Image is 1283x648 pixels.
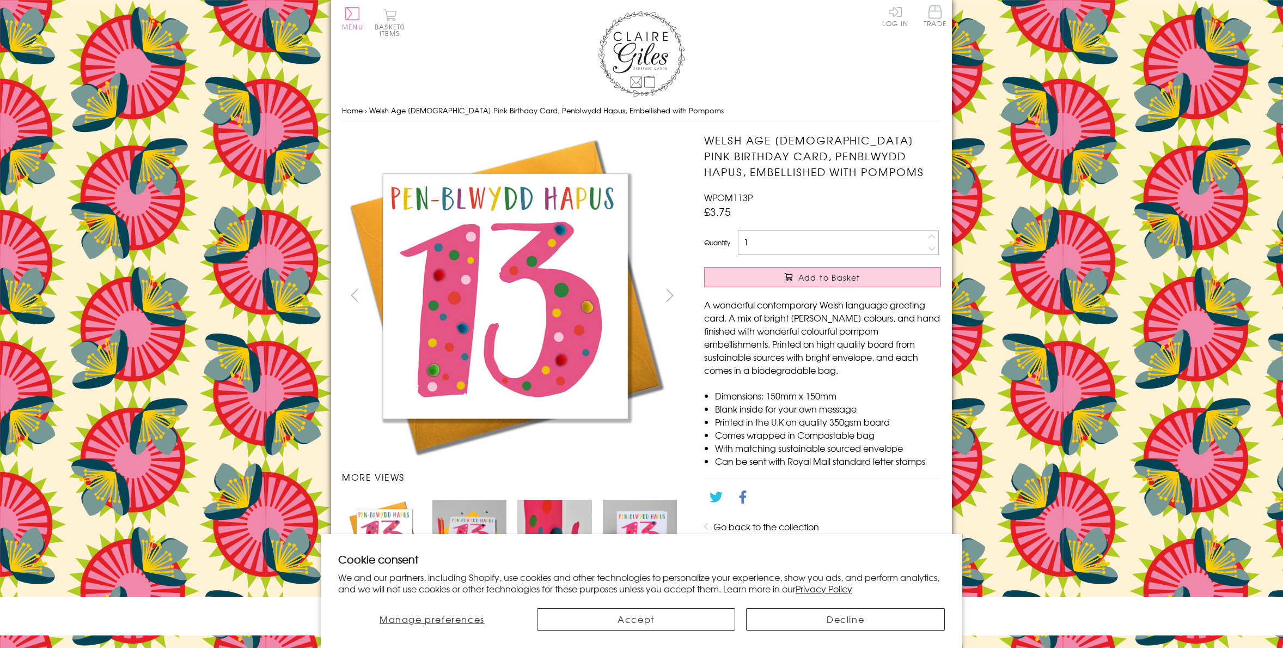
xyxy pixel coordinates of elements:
button: next [658,283,682,307]
span: £3.75 [704,204,731,219]
img: Welsh Age 13 Pink Birthday Card, Penblwydd Hapus, Embellished with Pompoms [603,500,677,574]
a: Go back to the collection [713,520,819,533]
img: Claire Giles Greetings Cards [598,11,685,97]
span: Manage preferences [380,613,485,626]
button: Basket0 items [375,9,405,37]
img: Welsh Age 13 Pink Birthday Card, Penblwydd Hapus, Embellished with Pompoms [682,132,1009,459]
a: Log In [882,5,908,27]
p: A wonderful contemporary Welsh language greeting card. A mix of bright [PERSON_NAME] colours, and... [704,298,941,377]
span: › [365,105,367,116]
span: Trade [924,5,946,27]
li: Carousel Page 2 [427,494,512,579]
img: Welsh Age 13 Pink Birthday Card, Penblwydd Hapus, Embellished with Pompoms [432,500,506,574]
img: Welsh Age 13 Pink Birthday Card, Penblwydd Hapus, Embellished with Pompoms [347,500,421,574]
h2: Cookie consent [338,552,945,567]
button: Decline [746,608,945,631]
li: Comes wrapped in Compostable bag [715,428,941,441]
li: Carousel Page 3 [512,494,597,579]
button: Add to Basket [704,267,941,287]
button: Manage preferences [338,608,526,631]
a: Home [342,105,363,116]
li: Dimensions: 150mm x 150mm [715,389,941,402]
button: prev [342,283,366,307]
li: Carousel Page 4 [597,494,682,579]
span: Welsh Age [DEMOGRAPHIC_DATA] Pink Birthday Card, Penblwydd Hapus, Embellished with Pompoms [369,105,724,116]
span: Menu [342,22,363,32]
nav: breadcrumbs [342,100,941,122]
li: Carousel Page 1 (Current Slide) [342,494,427,579]
button: Menu [342,7,363,30]
li: Printed in the U.K on quality 350gsm board [715,415,941,428]
h3: More views [342,470,682,483]
p: We and our partners, including Shopify, use cookies and other technologies to personalize your ex... [338,572,945,595]
li: Blank inside for your own message [715,402,941,415]
button: Accept [537,608,736,631]
span: Add to Basket [798,272,860,283]
li: With matching sustainable sourced envelope [715,441,941,455]
li: Can be sent with Royal Mail standard letter stamps [715,455,941,468]
img: Welsh Age 13 Pink Birthday Card, Penblwydd Hapus, Embellished with Pompoms [517,500,591,574]
label: Quantity [704,238,730,247]
h1: Welsh Age [DEMOGRAPHIC_DATA] Pink Birthday Card, Penblwydd Hapus, Embellished with Pompoms [704,132,941,179]
img: Welsh Age 13 Pink Birthday Card, Penblwydd Hapus, Embellished with Pompoms [342,132,669,459]
a: Privacy Policy [796,582,852,595]
ul: Carousel Pagination [342,494,682,603]
a: Trade [924,5,946,29]
span: 0 items [380,22,405,38]
span: WPOM113P [704,191,753,204]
